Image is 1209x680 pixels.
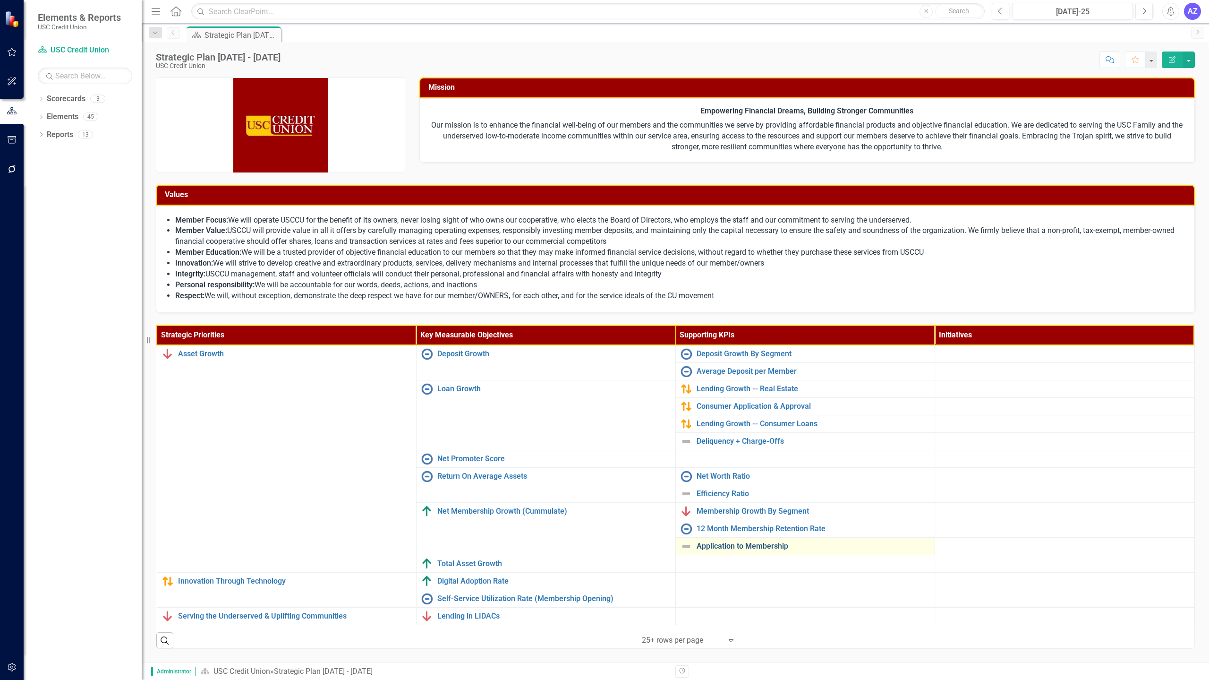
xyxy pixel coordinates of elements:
[157,608,416,625] td: Double-Click to Edit Right Click for Context Menu
[83,113,98,121] div: 45
[428,83,1190,92] h3: Mission
[416,345,675,380] td: Double-Click to Edit Right Click for Context Menu
[175,291,204,300] strong: Respect:
[697,367,930,376] a: Average Deposit per Member
[274,667,373,676] div: Strategic Plan [DATE] - [DATE]
[162,611,173,622] img: Below Plan
[47,129,73,140] a: Reports
[175,215,1185,226] li: We will operate USCCU for the benefit of its owners, never losing sight of who owns our cooperati...
[416,573,675,590] td: Double-Click to Edit Right Click for Context Menu
[675,345,935,363] td: Double-Click to Edit Right Click for Context Menu
[437,559,671,568] a: Total Asset Growth
[697,437,930,446] a: Deliquency + Charge-Offs
[437,594,671,603] a: Self-Service Utilization Rate (Membership Opening)
[162,576,173,587] img: Caution
[175,269,205,278] strong: Integrity:
[421,383,433,395] img: No Information
[681,523,692,534] img: No Information
[675,398,935,415] td: Double-Click to Edit Right Click for Context Menu
[47,94,85,104] a: Scorecards
[421,576,433,587] img: Above Target
[675,468,935,485] td: Double-Click to Edit Right Click for Context Menu
[697,420,930,428] a: Lending Growth -- Consumer Loans
[681,541,692,552] img: Not Defined
[157,345,416,573] td: Double-Click to Edit Right Click for Context Menu
[675,485,935,503] td: Double-Click to Edit Right Click for Context Menu
[416,468,675,503] td: Double-Click to Edit Right Click for Context Menu
[697,507,930,516] a: Membership Growth By Segment
[675,520,935,538] td: Double-Click to Edit Right Click for Context Menu
[421,558,433,569] img: Above Target
[175,225,1185,247] li: USCCU will provide value in all it offers by carefully managing operating expenses, responsibly i...
[175,226,227,235] strong: Member Value:
[935,5,982,18] button: Search
[38,68,132,84] input: Search Below...
[437,612,671,620] a: Lending in LIDACs
[178,577,411,585] a: Innovation Through Technology
[416,555,675,573] td: Double-Click to Edit Right Click for Context Menu
[421,593,433,604] img: No Information
[175,291,1185,301] li: We will, without exception, demonstrate the deep respect we have for our member/OWNERS, for each ...
[697,402,930,411] a: Consumer Application & Approval
[175,258,213,267] strong: Innovation:
[175,269,1185,280] li: USCCU management, staff and volunteer officials will conduct their personal, professional and fin...
[233,78,328,172] img: USC Credit Union | LinkedIn
[1015,6,1130,17] div: [DATE]-25
[681,418,692,430] img: Caution
[429,118,1185,153] p: Our mission is to enhance the financial well-being of our members and the communities we serve by...
[175,280,255,289] strong: Personal responsibility:
[681,401,692,412] img: Caution
[697,472,930,481] a: Net Worth Ratio
[175,215,228,224] strong: Member Focus:
[437,507,671,516] a: Net Membership Growth (Cummulate)
[5,11,21,27] img: ClearPoint Strategy
[1012,3,1133,20] button: [DATE]-25
[38,23,121,31] small: USC Credit Union
[697,525,930,533] a: 12 Month Membership Retention Rate
[416,590,675,608] td: Double-Click to Edit Right Click for Context Menu
[204,29,279,41] div: Strategic Plan [DATE] - [DATE]
[38,12,121,23] span: Elements & Reports
[47,112,78,122] a: Elements
[437,577,671,585] a: Digital Adoption Rate
[681,471,692,482] img: No Information
[681,436,692,447] img: Not Defined
[681,366,692,377] img: No Information
[78,130,93,138] div: 13
[681,488,692,499] img: Not Defined
[416,450,675,468] td: Double-Click to Edit Right Click for Context Menu
[437,472,671,481] a: Return On Average Assets
[675,503,935,520] td: Double-Click to Edit Right Click for Context Menu
[175,247,1185,258] li: We will be a trusted provider of objective financial education to our members so that they may ma...
[421,471,433,482] img: No Information
[437,350,671,358] a: Deposit Growth
[175,280,1185,291] li: We will be accountable for our words, deeds, actions, and inactions
[178,612,411,620] a: Serving the Underserved & Uplifting Communities
[675,538,935,555] td: Double-Click to Edit Right Click for Context Menu
[675,433,935,450] td: Double-Click to Edit Right Click for Context Menu
[165,190,1189,199] h3: Values
[38,45,132,56] a: USC Credit Union
[162,348,173,360] img: Below Plan
[421,453,433,465] img: No Information
[213,667,270,676] a: USC Credit Union
[437,385,671,393] a: Loan Growth
[697,542,930,551] a: Application to Membership
[1184,3,1201,20] button: AZ
[697,490,930,498] a: Efficiency Ratio
[175,248,241,257] strong: Member Education:
[200,666,668,677] div: »
[416,608,675,625] td: Double-Click to Edit Right Click for Context Menu
[949,7,969,15] span: Search
[156,52,281,62] div: Strategic Plan [DATE] - [DATE]
[421,506,433,517] img: Above Target
[421,348,433,360] img: No Information
[681,348,692,360] img: No Information
[697,385,930,393] a: Lending Growth -- Real Estate
[151,667,196,676] span: Administrator
[178,350,411,358] a: Asset Growth
[681,383,692,395] img: Caution
[675,415,935,433] td: Double-Click to Edit Right Click for Context Menu
[157,573,416,608] td: Double-Click to Edit Right Click for Context Menu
